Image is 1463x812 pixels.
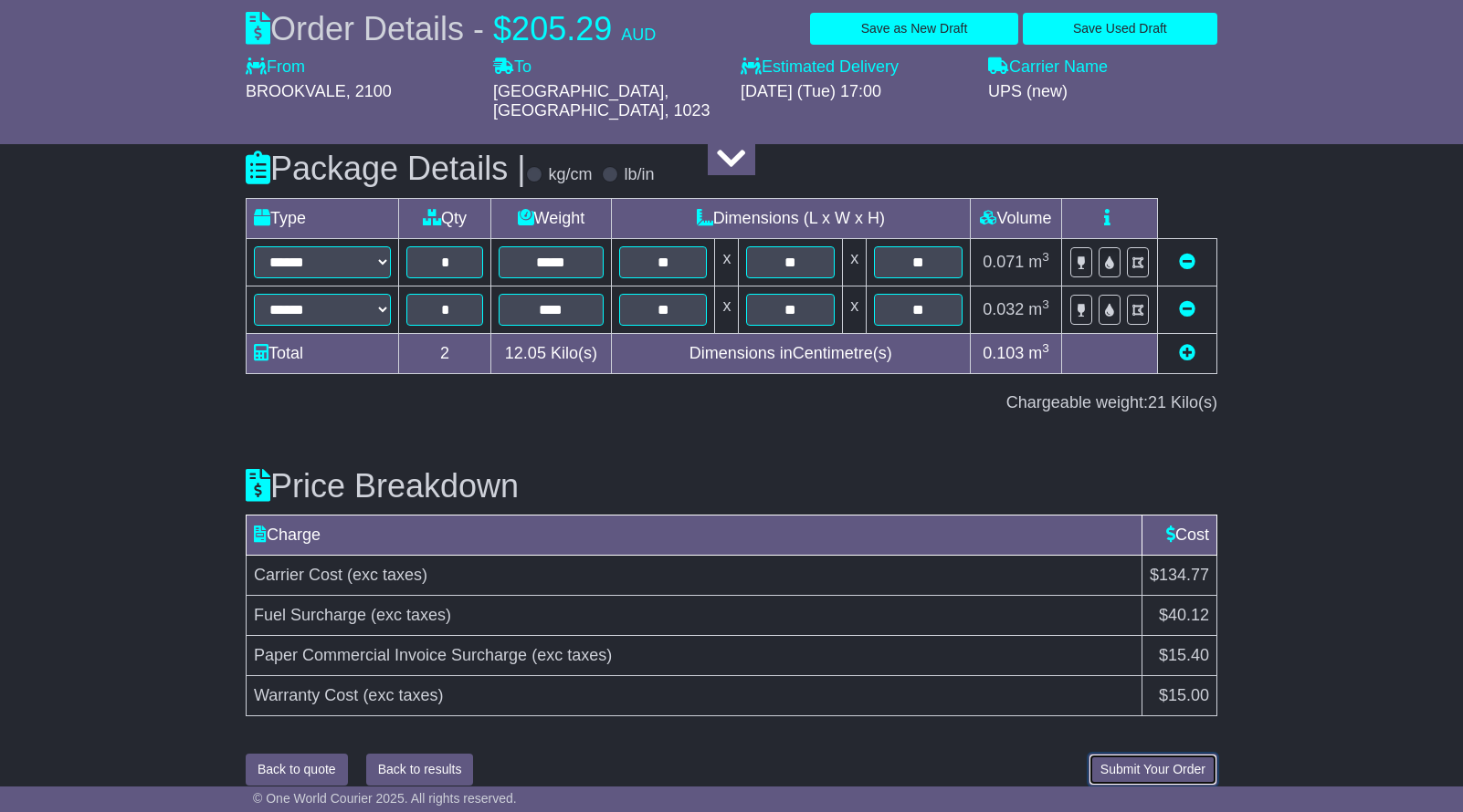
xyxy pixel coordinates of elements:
sup: 3 [1042,250,1049,264]
label: From [246,57,305,78]
td: x [843,238,867,286]
span: $ [493,10,511,47]
span: [GEOGRAPHIC_DATA], [GEOGRAPHIC_DATA] [493,82,668,120]
span: m [1028,300,1049,318]
sup: 3 [1042,297,1049,311]
div: UPS (new) [988,82,1217,102]
span: © One World Courier 2025. All rights reserved. [253,791,517,806]
span: Paper Commercial Invoice Surcharge [254,646,527,664]
label: To [493,57,532,78]
span: $15.40 [1159,646,1209,664]
h3: Package Details | [246,151,526,187]
div: Chargeable weight: Kilo(s) [246,393,1217,413]
span: (exc taxes) [371,606,451,624]
td: Dimensions (L x W x H) [611,198,970,238]
span: , 2100 [346,82,392,100]
span: m [1028,253,1049,271]
sup: 3 [1042,341,1049,355]
td: Kilo(s) [491,333,612,373]
span: 0.071 [983,253,1024,271]
span: 205.29 [511,10,612,47]
td: Volume [970,198,1061,238]
td: Dimensions in Centimetre(s) [611,333,970,373]
span: (exc taxes) [363,686,443,704]
h3: Price Breakdown [246,468,1217,505]
td: Charge [247,515,1142,556]
span: 12.05 [505,344,546,362]
button: Save as New Draft [810,13,1017,45]
div: Order Details - [246,9,656,48]
span: $15.00 [1159,686,1209,704]
span: Fuel Surcharge [254,606,366,624]
td: 2 [399,333,491,373]
span: Warranty Cost [254,686,358,704]
div: [DATE] (Tue) 17:00 [741,82,970,102]
span: Submit Your Order [1100,762,1205,776]
button: Submit Your Order [1089,754,1217,786]
td: Cost [1142,515,1216,556]
label: Estimated Delivery [741,57,970,78]
span: (exc taxes) [347,566,427,584]
span: Carrier Cost [254,566,342,584]
td: x [715,286,739,333]
button: Back to quote [246,754,348,786]
a: Remove this item [1179,300,1195,318]
span: 0.032 [983,300,1024,318]
span: $40.12 [1159,606,1209,624]
span: 0.103 [983,344,1024,362]
button: Back to results [366,754,474,786]
span: (exc taxes) [532,646,612,664]
label: Carrier Name [988,57,1108,78]
td: x [715,238,739,286]
span: , 1023 [664,101,710,120]
td: Type [247,198,399,238]
span: BROOKVALE [246,82,346,100]
span: $134.77 [1150,566,1209,584]
span: AUD [621,26,656,44]
a: Remove this item [1179,253,1195,271]
td: Total [247,333,399,373]
a: Add new item [1179,344,1195,362]
td: Weight [491,198,612,238]
button: Save Used Draft [1023,13,1217,45]
span: 21 [1148,393,1166,411]
span: m [1028,344,1049,362]
td: x [843,286,867,333]
td: Qty [399,198,491,238]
